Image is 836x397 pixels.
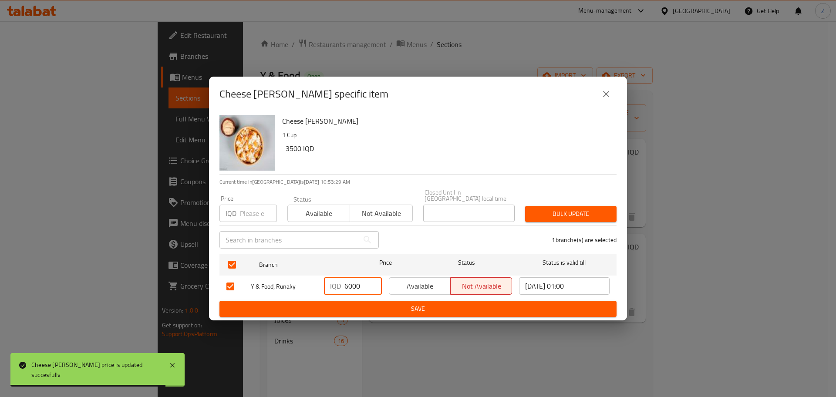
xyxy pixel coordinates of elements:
[519,257,610,268] span: Status is valid till
[286,142,610,155] h6: 3500 IQD
[287,205,350,222] button: Available
[357,257,415,268] span: Price
[219,87,388,101] h2: Cheese [PERSON_NAME] specific item
[226,208,236,219] p: IQD
[389,277,451,295] button: Available
[354,207,409,220] span: Not available
[393,280,447,293] span: Available
[282,130,610,141] p: 1 Cup
[251,281,317,292] span: Y & Food, Runaky
[31,360,160,380] div: Cheese [PERSON_NAME] price is updated succesfully
[219,115,275,171] img: Cheese Rizo
[350,205,412,222] button: Not available
[525,206,617,222] button: Bulk update
[240,205,277,222] input: Please enter price
[219,231,359,249] input: Search in branches
[330,281,341,291] p: IQD
[532,209,610,219] span: Bulk update
[454,280,509,293] span: Not available
[219,178,617,186] p: Current time in [GEOGRAPHIC_DATA] is [DATE] 10:53:29 AM
[282,115,610,127] h6: Cheese [PERSON_NAME]
[596,84,617,104] button: close
[421,257,512,268] span: Status
[226,303,610,314] span: Save
[450,277,512,295] button: Not available
[291,207,347,220] span: Available
[259,259,350,270] span: Branch
[344,277,382,295] input: Please enter price
[552,236,617,244] p: 1 branche(s) are selected
[219,301,617,317] button: Save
